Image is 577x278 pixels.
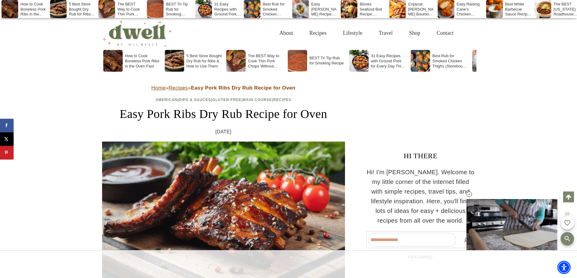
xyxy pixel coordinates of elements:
p: Hi! I'm [PERSON_NAME]. Welcome to my little corner of the internet filled with simple recipes, tr... [366,167,475,225]
a: Recipes [301,23,335,43]
a: Dips & Sauces [179,98,211,102]
a: Lifestyle [335,23,370,43]
a: About [271,23,301,43]
a: Shop [401,23,428,43]
h1: Easy Pork Ribs Dry Rub Recipe for Oven [102,105,345,123]
span: | | | | [155,98,291,102]
a: Travel [370,23,401,43]
iframe: Advertisement [178,251,399,278]
a: American [155,98,177,102]
div: Accessibility Menu [557,261,571,274]
a: Recipes [168,85,188,91]
strong: Easy Pork Ribs Dry Rub Recipe for Oven [191,85,295,91]
time: [DATE] [215,128,231,136]
a: Home [151,85,166,91]
img: DWELL by michelle [102,19,172,47]
span: » » [151,85,296,91]
h3: HI THERE [366,150,475,161]
a: Recipes [273,98,291,102]
a: Contact [429,23,462,43]
a: Scroll to top [563,191,574,202]
a: Gluten-Free [212,98,241,102]
a: Main Course [243,98,272,102]
nav: Primary Navigation [271,23,462,43]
